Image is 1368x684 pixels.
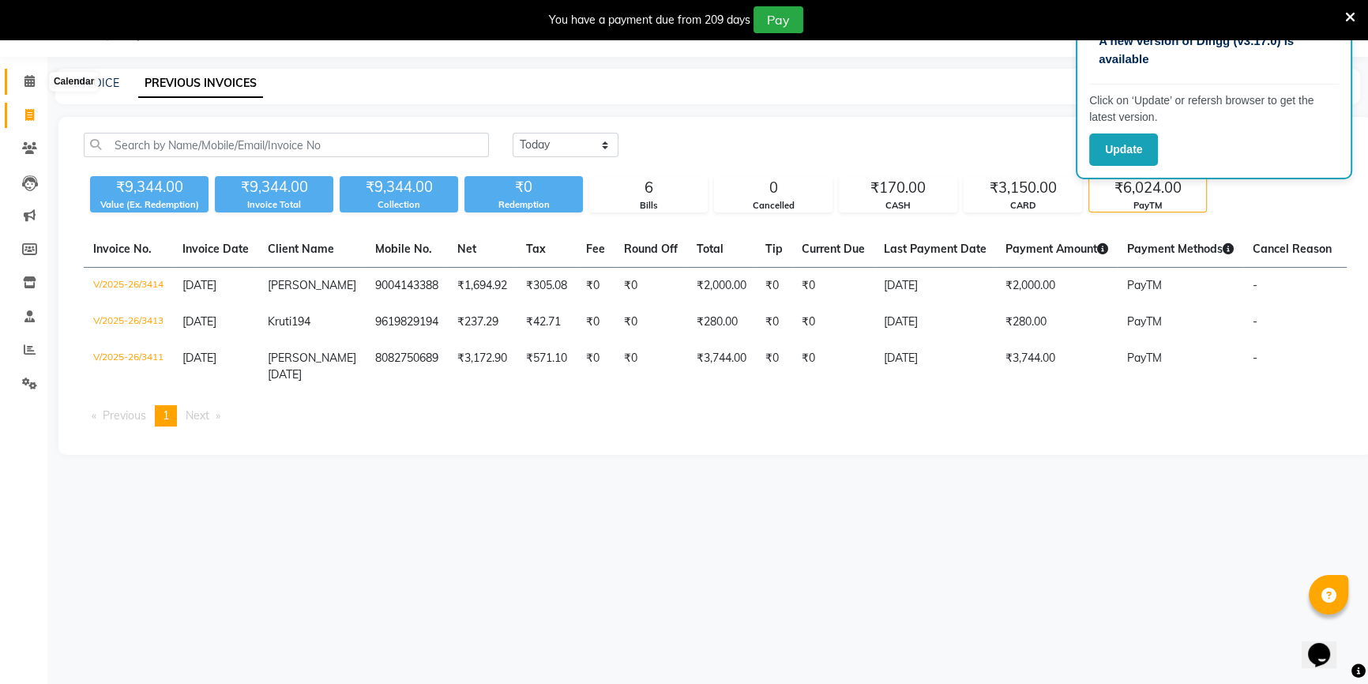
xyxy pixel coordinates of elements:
[268,351,356,365] span: [PERSON_NAME]
[448,340,517,393] td: ₹3,172.90
[84,133,489,157] input: Search by Name/Mobile/Email/Invoice No
[93,242,152,256] span: Invoice No.
[84,340,173,393] td: V/2025-26/3411
[1099,32,1329,68] p: A new version of Dingg (v3.17.0) is available
[614,304,687,340] td: ₹0
[792,340,874,393] td: ₹0
[268,314,310,329] span: Kruti194
[268,242,334,256] span: Client Name
[138,70,263,98] a: PREVIOUS INVOICES
[590,177,707,199] div: 6
[874,340,996,393] td: [DATE]
[375,242,432,256] span: Mobile No.
[1089,92,1339,126] p: Click on ‘Update’ or refersh browser to get the latest version.
[340,176,458,198] div: ₹9,344.00
[884,242,987,256] span: Last Payment Date
[549,12,750,28] div: You have a payment due from 209 days
[366,340,448,393] td: 8082750689
[1253,314,1257,329] span: -
[268,367,302,381] span: [DATE]
[1005,242,1108,256] span: Payment Amount
[754,6,803,33] button: Pay
[90,176,209,198] div: ₹9,344.00
[624,242,678,256] span: Round Off
[614,340,687,393] td: ₹0
[687,340,756,393] td: ₹3,744.00
[840,177,956,199] div: ₹170.00
[163,408,169,423] span: 1
[182,351,216,365] span: [DATE]
[1253,242,1332,256] span: Cancel Reason
[448,304,517,340] td: ₹237.29
[586,242,605,256] span: Fee
[577,304,614,340] td: ₹0
[1089,199,1206,212] div: PayTM
[756,268,792,305] td: ₹0
[792,304,874,340] td: ₹0
[1127,351,1162,365] span: PayTM
[996,268,1118,305] td: ₹2,000.00
[1127,278,1162,292] span: PayTM
[840,199,956,212] div: CASH
[448,268,517,305] td: ₹1,694.92
[84,304,173,340] td: V/2025-26/3413
[526,242,546,256] span: Tax
[756,304,792,340] td: ₹0
[964,177,1081,199] div: ₹3,150.00
[577,340,614,393] td: ₹0
[517,304,577,340] td: ₹42.71
[84,268,173,305] td: V/2025-26/3414
[756,340,792,393] td: ₹0
[215,176,333,198] div: ₹9,344.00
[802,242,865,256] span: Current Due
[765,242,783,256] span: Tip
[1253,351,1257,365] span: -
[1302,621,1352,668] iframe: chat widget
[715,177,832,199] div: 0
[103,408,146,423] span: Previous
[182,278,216,292] span: [DATE]
[268,278,356,292] span: [PERSON_NAME]
[50,73,98,92] div: Calendar
[84,405,1347,427] nav: Pagination
[687,268,756,305] td: ₹2,000.00
[464,176,583,198] div: ₹0
[687,304,756,340] td: ₹280.00
[697,242,723,256] span: Total
[182,314,216,329] span: [DATE]
[457,242,476,256] span: Net
[340,198,458,212] div: Collection
[964,199,1081,212] div: CARD
[1127,242,1234,256] span: Payment Methods
[1089,133,1158,166] button: Update
[792,268,874,305] td: ₹0
[366,304,448,340] td: 9619829194
[577,268,614,305] td: ₹0
[874,304,996,340] td: [DATE]
[182,242,249,256] span: Invoice Date
[517,340,577,393] td: ₹571.10
[215,198,333,212] div: Invoice Total
[590,199,707,212] div: Bills
[874,268,996,305] td: [DATE]
[1089,177,1206,199] div: ₹6,024.00
[464,198,583,212] div: Redemption
[715,199,832,212] div: Cancelled
[996,340,1118,393] td: ₹3,744.00
[186,408,209,423] span: Next
[517,268,577,305] td: ₹305.08
[996,304,1118,340] td: ₹280.00
[90,198,209,212] div: Value (Ex. Redemption)
[614,268,687,305] td: ₹0
[1253,278,1257,292] span: -
[1127,314,1162,329] span: PayTM
[366,268,448,305] td: 9004143388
